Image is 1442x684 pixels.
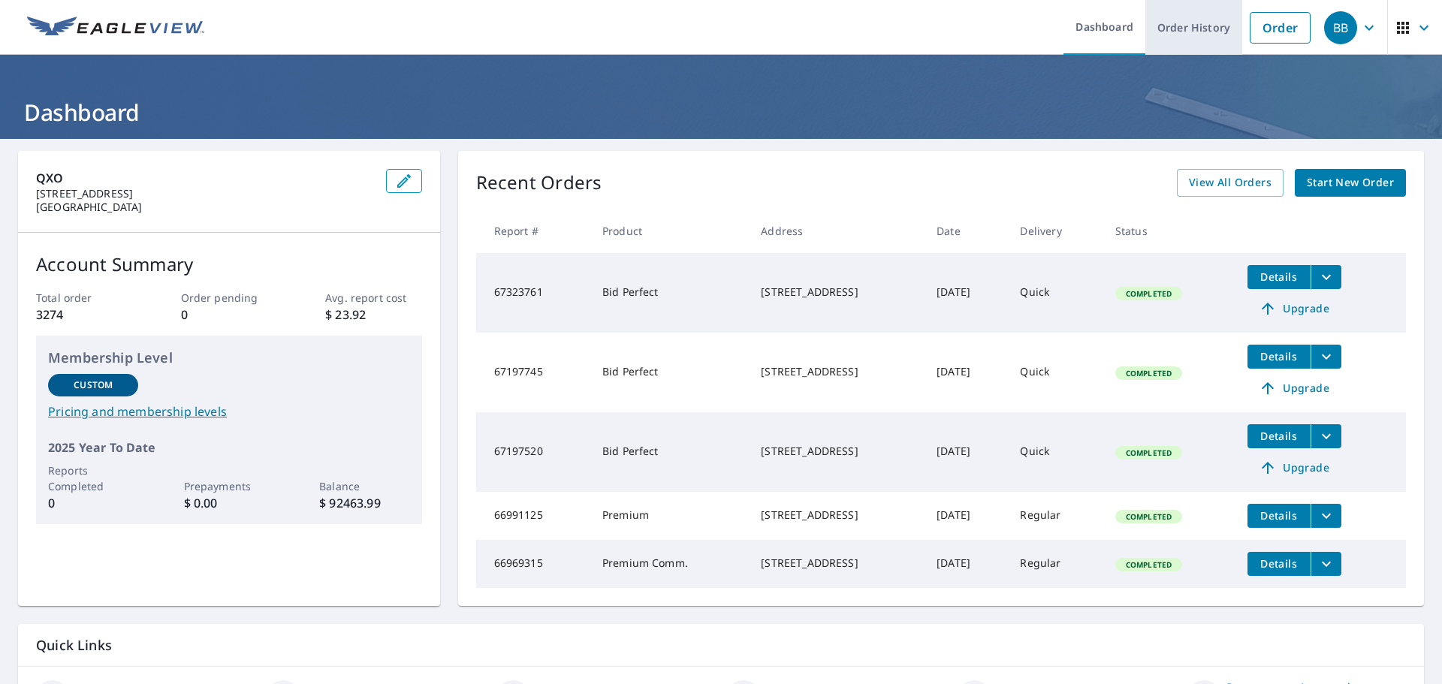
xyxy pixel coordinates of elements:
span: View All Orders [1189,173,1272,192]
button: filesDropdownBtn-67197745 [1311,345,1341,369]
p: Avg. report cost [325,290,421,306]
a: Order [1250,12,1311,44]
button: filesDropdownBtn-67197520 [1311,424,1341,448]
td: Regular [1008,492,1103,540]
td: 67323761 [476,253,590,333]
th: Status [1103,209,1235,253]
a: Upgrade [1247,456,1341,480]
p: [STREET_ADDRESS] [36,187,374,200]
td: 66991125 [476,492,590,540]
td: Premium Comm. [590,540,749,588]
p: [GEOGRAPHIC_DATA] [36,200,374,214]
p: 0 [48,494,138,512]
a: Upgrade [1247,376,1341,400]
th: Delivery [1008,209,1103,253]
button: detailsBtn-67197745 [1247,345,1311,369]
td: [DATE] [925,412,1008,492]
td: 67197745 [476,333,590,412]
td: [DATE] [925,492,1008,540]
td: 67197520 [476,412,590,492]
span: Details [1256,508,1302,523]
p: Membership Level [48,348,410,368]
span: Upgrade [1256,300,1332,318]
p: QXO [36,169,374,187]
td: Quick [1008,253,1103,333]
button: detailsBtn-66991125 [1247,504,1311,528]
button: detailsBtn-66969315 [1247,552,1311,576]
div: [STREET_ADDRESS] [761,364,913,379]
div: BB [1324,11,1357,44]
a: Start New Order [1295,169,1406,197]
td: Bid Perfect [590,253,749,333]
p: Prepayments [184,478,274,494]
th: Product [590,209,749,253]
span: Details [1256,270,1302,284]
a: Upgrade [1247,297,1341,321]
h1: Dashboard [18,97,1424,128]
span: Details [1256,349,1302,363]
span: Completed [1117,511,1181,522]
p: Recent Orders [476,169,602,197]
th: Date [925,209,1008,253]
img: EV Logo [27,17,204,39]
div: [STREET_ADDRESS] [761,556,913,571]
td: [DATE] [925,540,1008,588]
span: Upgrade [1256,459,1332,477]
a: View All Orders [1177,169,1284,197]
p: $ 0.00 [184,494,274,512]
div: [STREET_ADDRESS] [761,444,913,459]
p: 0 [181,306,277,324]
td: Bid Perfect [590,333,749,412]
span: Completed [1117,368,1181,378]
p: Quick Links [36,636,1406,655]
td: [DATE] [925,253,1008,333]
a: Pricing and membership levels [48,402,410,420]
th: Report # [476,209,590,253]
p: 2025 Year To Date [48,438,410,457]
td: Quick [1008,412,1103,492]
button: detailsBtn-67197520 [1247,424,1311,448]
p: Reports Completed [48,463,138,494]
p: Total order [36,290,132,306]
div: [STREET_ADDRESS] [761,285,913,300]
p: Custom [74,378,113,392]
p: $ 92463.99 [319,494,409,512]
p: Account Summary [36,251,422,278]
p: Order pending [181,290,277,306]
p: Balance [319,478,409,494]
button: filesDropdownBtn-66991125 [1311,504,1341,528]
span: Completed [1117,559,1181,570]
span: Details [1256,429,1302,443]
td: Bid Perfect [590,412,749,492]
td: 66969315 [476,540,590,588]
div: [STREET_ADDRESS] [761,508,913,523]
button: detailsBtn-67323761 [1247,265,1311,289]
span: Completed [1117,447,1181,458]
p: $ 23.92 [325,306,421,324]
td: [DATE] [925,333,1008,412]
span: Details [1256,556,1302,571]
span: Upgrade [1256,379,1332,397]
td: Quick [1008,333,1103,412]
th: Address [749,209,925,253]
td: Regular [1008,540,1103,588]
button: filesDropdownBtn-66969315 [1311,552,1341,576]
span: Start New Order [1307,173,1394,192]
button: filesDropdownBtn-67323761 [1311,265,1341,289]
span: Completed [1117,288,1181,299]
p: 3274 [36,306,132,324]
td: Premium [590,492,749,540]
